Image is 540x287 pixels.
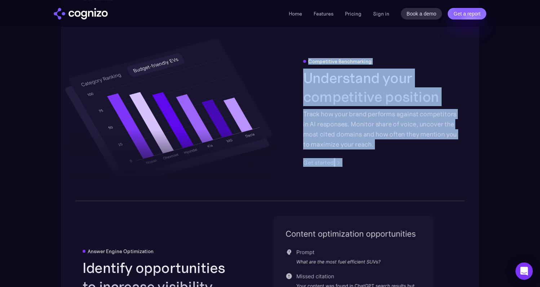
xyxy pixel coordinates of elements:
[515,262,533,280] div: Open Intercom Messenger
[54,8,108,19] a: home
[373,9,389,18] a: Sign in
[303,69,457,106] h2: Understand your competitive position
[308,58,372,64] div: Competitive Benchmarking
[314,10,333,17] a: Features
[303,109,457,149] div: Track how your brand performs against competitors in AI responses. Monitor share of voice, uncove...
[303,158,342,167] a: Get started
[54,8,108,19] img: cognizo logo
[345,10,362,17] a: Pricing
[88,248,154,254] div: Answer Engine Optimization
[303,158,334,167] div: Get started
[289,10,302,17] a: Home
[401,8,442,19] a: Book a demo
[448,8,486,19] a: Get a report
